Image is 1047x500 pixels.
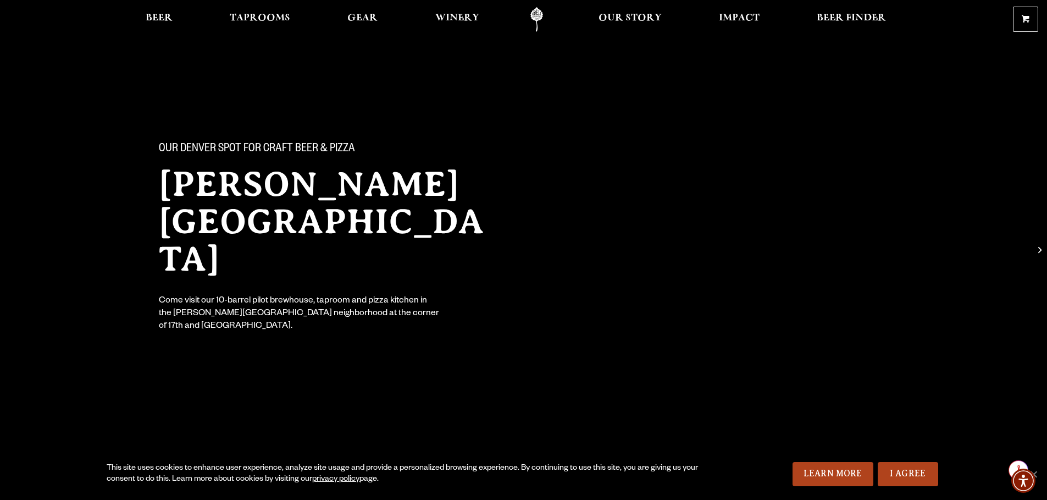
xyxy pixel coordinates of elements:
span: Winery [435,14,479,23]
div: Come visit our 10-barrel pilot brewhouse, taproom and pizza kitchen in the [PERSON_NAME][GEOGRAPH... [159,295,440,333]
a: I Agree [878,462,938,486]
a: Beer [139,7,180,32]
span: Our Denver spot for craft beer & pizza [159,142,355,157]
h2: [PERSON_NAME][GEOGRAPHIC_DATA] [159,166,502,278]
a: privacy policy [312,475,359,484]
span: Impact [719,14,760,23]
span: Our Story [599,14,662,23]
span: Beer [146,14,173,23]
a: Our Story [591,7,669,32]
a: Odell Home [516,7,557,32]
a: Gear [340,7,385,32]
a: Taprooms [223,7,297,32]
a: Beer Finder [810,7,893,32]
span: Gear [347,14,378,23]
a: Impact [712,7,767,32]
div: This site uses cookies to enhance user experience, analyze site usage and provide a personalized ... [107,463,702,485]
div: Accessibility Menu [1011,469,1035,493]
span: Beer Finder [817,14,886,23]
span: Taprooms [230,14,290,23]
a: Learn More [793,462,873,486]
a: Winery [428,7,486,32]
